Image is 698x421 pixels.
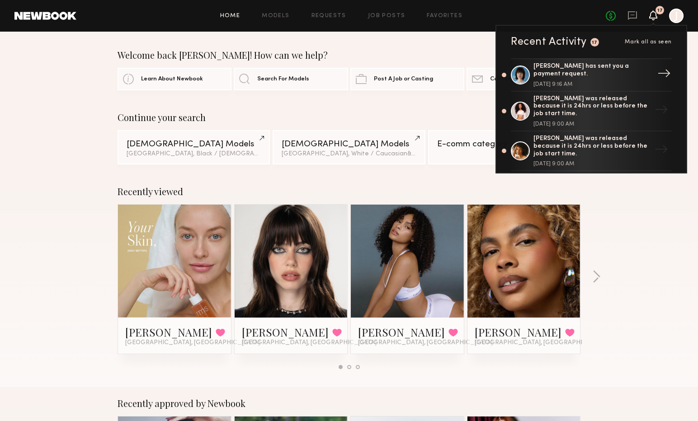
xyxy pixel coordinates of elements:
div: [GEOGRAPHIC_DATA], White / Caucasian [282,151,416,157]
a: [PERSON_NAME] [475,325,561,339]
span: Post A Job or Casting [374,76,433,82]
div: → [651,139,672,163]
div: 17 [592,40,598,45]
div: [DEMOGRAPHIC_DATA] Models [127,140,261,149]
a: Learn About Newbook [118,68,231,90]
div: [GEOGRAPHIC_DATA], Black / [DEMOGRAPHIC_DATA] [127,151,261,157]
div: Recently approved by Newbook [118,398,580,409]
span: [GEOGRAPHIC_DATA], [GEOGRAPHIC_DATA] [475,339,609,346]
a: Favorites [427,13,462,19]
span: Mark all as seen [625,39,672,45]
a: [PERSON_NAME] has sent you a payment request.[DATE] 9:16 AM→ [511,58,672,92]
a: J [669,9,684,23]
span: Search For Models [257,76,309,82]
div: [PERSON_NAME] was released because it is 24hrs or less before the job start time. [533,95,651,118]
span: [GEOGRAPHIC_DATA], [GEOGRAPHIC_DATA] [358,339,493,346]
a: Requests [311,13,346,19]
div: [PERSON_NAME] was released because it is 24hrs or less before the job start time. [533,135,651,158]
div: Recent Activity [511,37,587,47]
a: Contact Account Manager [467,68,580,90]
span: Learn About Newbook [141,76,203,82]
span: [GEOGRAPHIC_DATA], [GEOGRAPHIC_DATA] [242,339,377,346]
a: [PERSON_NAME] was released because it is 24hrs or less before the job start time.[DATE] 9:00 AM→ [511,92,672,131]
a: [PERSON_NAME] was released because it is 24hrs or less before the job start time.[DATE] 9:00 AM→ [511,131,672,171]
a: Home [220,13,241,19]
a: [PERSON_NAME] [242,325,329,339]
span: & 1 other filter [407,151,446,157]
div: Recently viewed [118,186,580,197]
a: Post A Job or Casting [350,68,464,90]
a: Search For Models [234,68,348,90]
a: E-comm category [428,130,580,164]
div: [DEMOGRAPHIC_DATA] Models [282,140,416,149]
div: [DATE] 9:00 AM [533,161,651,167]
span: [GEOGRAPHIC_DATA], [GEOGRAPHIC_DATA] [125,339,260,346]
a: [DEMOGRAPHIC_DATA] Models[GEOGRAPHIC_DATA], Black / [DEMOGRAPHIC_DATA] [118,130,270,164]
a: [DEMOGRAPHIC_DATA] Models[GEOGRAPHIC_DATA], White / Caucasian&1other filter [273,130,425,164]
div: 17 [657,8,663,13]
div: → [651,99,672,123]
span: Contact Account Manager [490,76,566,82]
div: → [654,63,674,87]
a: [PERSON_NAME] [125,325,212,339]
div: Continue your search [118,112,580,123]
div: [PERSON_NAME] has sent you a payment request. [533,63,651,78]
div: [DATE] 9:00 AM [533,122,651,127]
a: Models [262,13,289,19]
div: [DATE] 9:16 AM [533,82,651,87]
a: Job Posts [368,13,406,19]
div: E-comm category [437,140,571,149]
a: [PERSON_NAME] [358,325,445,339]
div: Welcome back [PERSON_NAME]! How can we help? [118,50,580,61]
